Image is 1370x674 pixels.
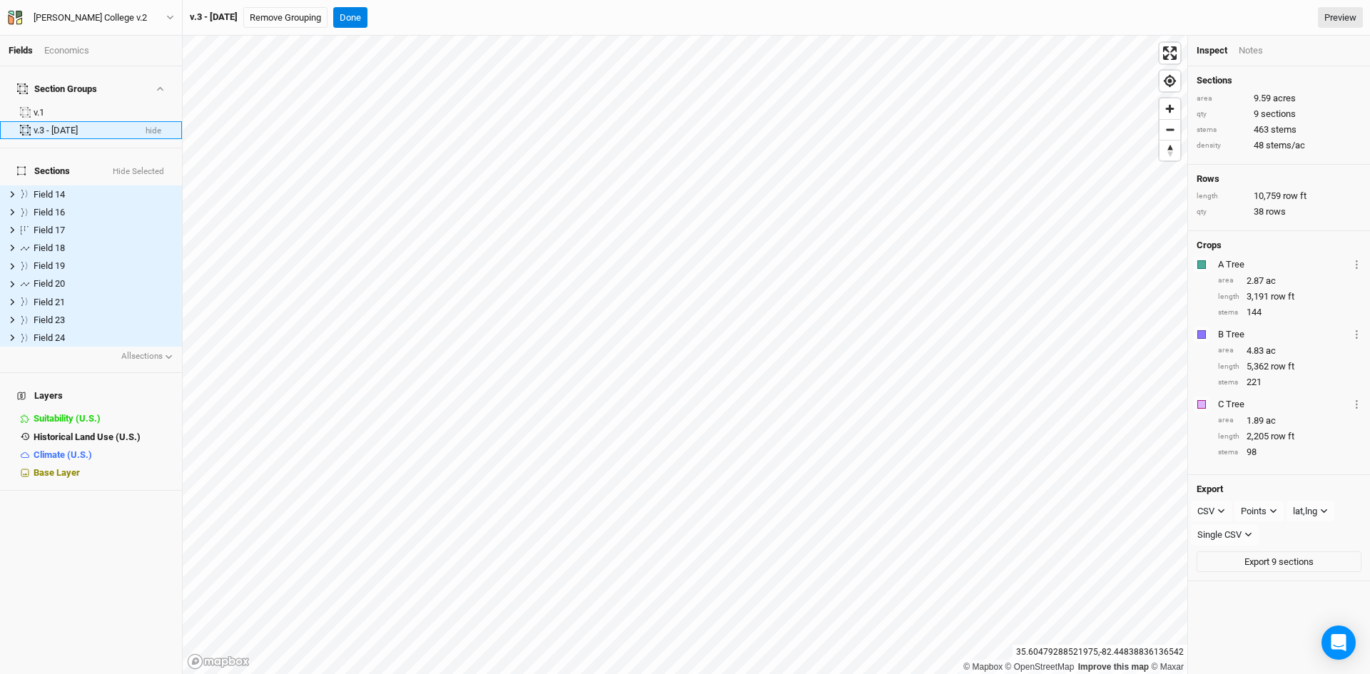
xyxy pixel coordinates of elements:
[34,297,65,307] span: Field 21
[1273,92,1296,105] span: acres
[153,84,166,93] button: Show section groups
[1218,377,1239,388] div: stems
[1197,141,1247,151] div: density
[1160,119,1180,140] button: Zoom out
[1271,430,1294,443] span: row ft
[243,7,328,29] button: Remove Grouping
[34,242,173,254] div: Field 18
[1218,258,1349,271] div: A Tree
[1321,626,1356,660] div: Open Intercom Messenger
[1197,123,1361,136] div: 463
[1160,43,1180,63] button: Enter fullscreen
[1239,44,1263,57] div: Notes
[1271,123,1297,136] span: stems
[1261,108,1296,121] span: sections
[34,413,173,424] div: Suitability (U.S.)
[1151,662,1184,672] a: Maxar
[1218,306,1361,319] div: 144
[1218,344,1361,357] div: 4.83
[34,260,65,271] span: Field 19
[1218,376,1361,389] div: 221
[34,11,147,25] div: [PERSON_NAME] College v.2
[1266,344,1276,357] span: ac
[1218,328,1349,341] div: B Tree
[9,45,33,56] a: Fields
[1234,501,1284,522] button: Points
[1197,173,1361,185] h4: Rows
[34,278,173,290] div: Field 20
[1191,524,1259,546] button: Single CSV
[34,125,133,136] div: v.3 - 9.10.25
[34,467,173,479] div: Base Layer
[1218,414,1361,427] div: 1.89
[34,11,147,25] div: Warren Wilson College v.2
[1160,98,1180,119] button: Zoom in
[1197,551,1361,573] button: Export 9 sections
[1241,504,1267,519] div: Points
[145,126,162,136] button: hide
[1266,275,1276,287] span: ac
[1218,447,1239,458] div: stems
[1191,501,1232,522] button: CSV
[1266,414,1276,427] span: ac
[1218,292,1239,302] div: length
[1218,398,1349,411] div: C Tree
[34,332,65,343] span: Field 24
[1197,44,1227,57] div: Inspect
[44,44,89,57] div: Economics
[112,167,165,177] button: Hide Selected
[1197,93,1247,104] div: area
[1197,205,1361,218] div: 38
[1005,662,1075,672] a: OpenStreetMap
[1197,139,1361,152] div: 48
[1218,360,1361,373] div: 5,362
[1218,362,1239,372] div: length
[34,432,173,443] div: Historical Land Use (U.S.)
[1293,504,1317,519] div: lat,lng
[1218,446,1361,459] div: 98
[1266,205,1286,218] span: rows
[17,165,70,177] span: Sections
[34,207,173,218] div: Field 16
[34,278,65,289] span: Field 20
[1197,207,1247,218] div: qty
[1218,307,1239,318] div: stems
[1160,71,1180,91] button: Find my location
[34,189,173,200] div: Field 14
[333,7,367,29] button: Done
[34,449,92,460] span: Climate (U.S.)
[1197,92,1361,105] div: 9.59
[1271,290,1294,303] span: row ft
[34,297,173,308] div: Field 21
[963,662,1003,672] a: Mapbox
[1197,504,1214,519] div: CSV
[34,242,65,253] span: Field 18
[1078,662,1149,672] a: Improve this map
[1197,528,1242,542] div: Single CSV
[1352,396,1361,412] button: Crop Usage
[1218,290,1361,303] div: 3,191
[1197,125,1247,136] div: stems
[1197,190,1361,203] div: 10,759
[34,107,173,118] div: v.1
[1160,140,1180,160] button: Reset bearing to north
[34,413,101,424] span: Suitability (U.S.)
[1218,430,1361,443] div: 2,205
[34,260,173,272] div: Field 19
[1197,108,1361,121] div: 9
[34,315,65,325] span: Field 23
[34,432,141,442] span: Historical Land Use (U.S.)
[1197,240,1222,251] h4: Crops
[1197,484,1361,495] h4: Export
[1160,141,1180,160] span: Reset bearing to north
[1160,120,1180,140] span: Zoom out
[1197,191,1247,202] div: length
[1283,190,1306,203] span: row ft
[1218,432,1239,442] div: length
[1013,645,1187,660] div: 35.60479288521975 , -82.44838836136542
[1197,75,1361,86] h4: Sections
[7,10,175,26] button: [PERSON_NAME] College v.2
[34,449,173,461] div: Climate (U.S.)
